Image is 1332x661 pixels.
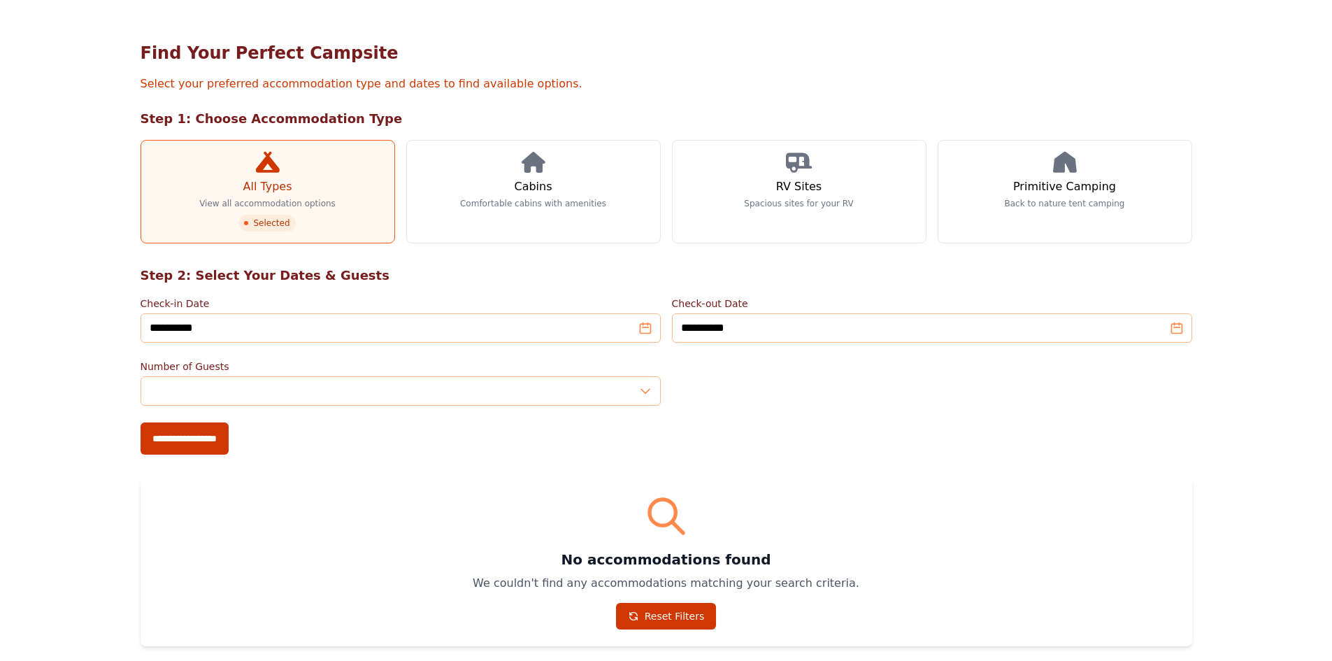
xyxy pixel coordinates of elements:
[157,575,1175,592] p: We couldn't find any accommodations matching your search criteria.
[141,42,1192,64] h1: Find Your Perfect Campsite
[239,215,295,232] span: Selected
[141,360,661,374] label: Number of Guests
[1013,178,1116,195] h3: Primitive Camping
[938,140,1192,243] a: Primitive Camping Back to nature tent camping
[1005,198,1125,209] p: Back to nature tent camping
[141,140,395,243] a: All Types View all accommodation options Selected
[514,178,552,195] h3: Cabins
[141,76,1192,92] p: Select your preferred accommodation type and dates to find available options.
[776,178,822,195] h3: RV Sites
[243,178,292,195] h3: All Types
[406,140,661,243] a: Cabins Comfortable cabins with amenities
[141,109,1192,129] h2: Step 1: Choose Accommodation Type
[199,198,336,209] p: View all accommodation options
[744,198,853,209] p: Spacious sites for your RV
[672,297,1192,311] label: Check-out Date
[460,198,606,209] p: Comfortable cabins with amenities
[616,603,717,630] a: Reset Filters
[141,266,1192,285] h2: Step 2: Select Your Dates & Guests
[141,297,661,311] label: Check-in Date
[672,140,926,243] a: RV Sites Spacious sites for your RV
[157,550,1175,569] h3: No accommodations found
